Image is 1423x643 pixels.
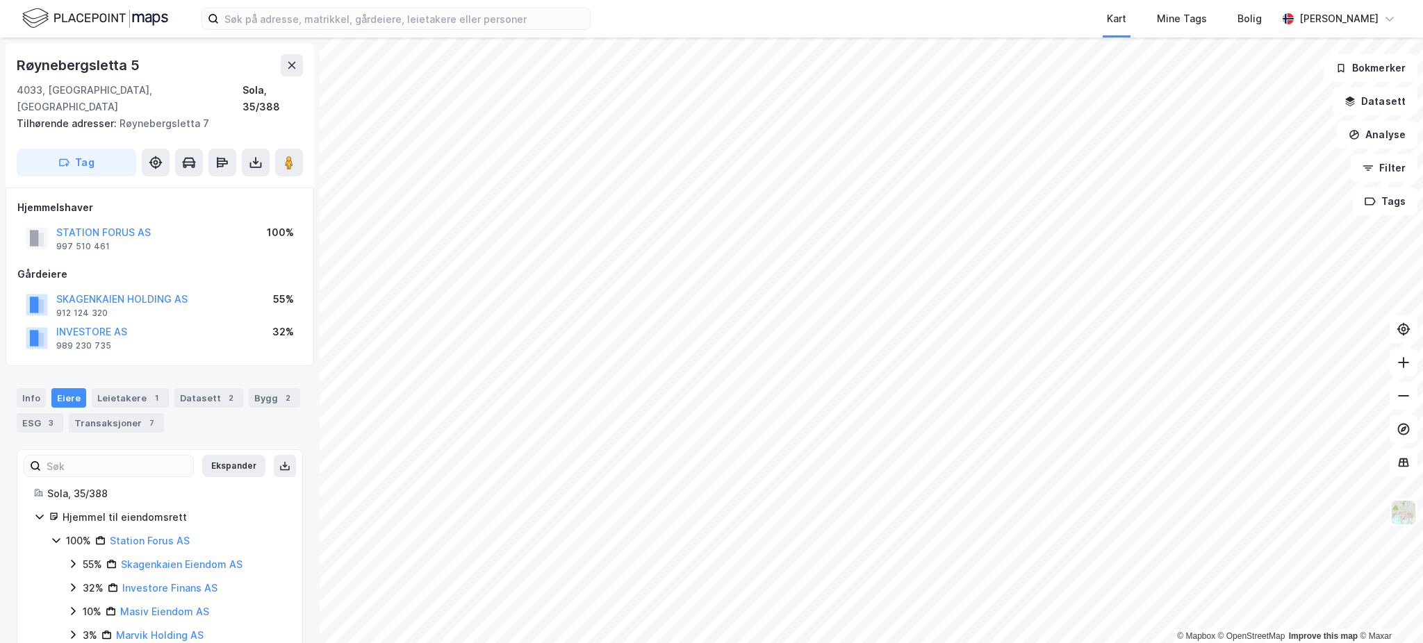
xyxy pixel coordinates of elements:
[92,388,169,408] div: Leietakere
[110,535,190,546] a: Station Forus AS
[242,82,303,115] div: Sola, 35/388
[1354,576,1423,643] iframe: Chat Widget
[17,266,302,283] div: Gårdeiere
[116,629,204,641] a: Marvik Holding AS
[51,388,86,408] div: Eiere
[17,54,142,76] div: Røynebergsletta 5
[267,224,294,241] div: 100%
[219,8,590,29] input: Søk på adresse, matrikkel, gårdeiere, leietakere eller personer
[17,149,136,176] button: Tag
[17,82,242,115] div: 4033, [GEOGRAPHIC_DATA], [GEOGRAPHIC_DATA]
[44,416,58,430] div: 3
[17,117,120,129] span: Tilhørende adresser:
[224,391,238,405] div: 2
[47,485,286,502] div: Sola, 35/388
[281,391,295,405] div: 2
[22,6,168,31] img: logo.f888ab2527a4732fd821a326f86c7f29.svg
[120,606,209,617] a: Masiv Eiendom AS
[41,456,193,476] input: Søk
[56,241,110,252] div: 997 510 461
[149,391,163,405] div: 1
[1333,87,1417,115] button: Datasett
[1337,121,1417,149] button: Analyse
[1157,10,1207,27] div: Mine Tags
[121,558,242,570] a: Skagenkaien Eiendom AS
[1218,631,1285,641] a: OpenStreetMap
[83,580,104,596] div: 32%
[83,603,101,620] div: 10%
[17,388,46,408] div: Info
[83,556,102,573] div: 55%
[202,455,265,477] button: Ekspander
[1353,187,1417,215] button: Tags
[174,388,243,408] div: Datasett
[17,199,302,216] div: Hjemmelshaver
[145,416,158,430] div: 7
[273,291,294,308] div: 55%
[56,308,108,319] div: 912 124 320
[1390,499,1417,526] img: Z
[1237,10,1262,27] div: Bolig
[17,413,63,433] div: ESG
[69,413,164,433] div: Transaksjoner
[249,388,300,408] div: Bygg
[66,533,91,549] div: 100%
[63,509,286,526] div: Hjemmel til eiendomsrett
[1107,10,1126,27] div: Kart
[1351,154,1417,182] button: Filter
[1324,54,1417,82] button: Bokmerker
[1354,576,1423,643] div: Kontrollprogram for chat
[122,582,217,594] a: Investore Finans AS
[1177,631,1215,641] a: Mapbox
[17,115,292,132] div: Røynebergsletta 7
[1299,10,1379,27] div: [PERSON_NAME]
[56,340,111,351] div: 989 230 735
[1289,631,1358,641] a: Improve this map
[272,324,294,340] div: 32%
